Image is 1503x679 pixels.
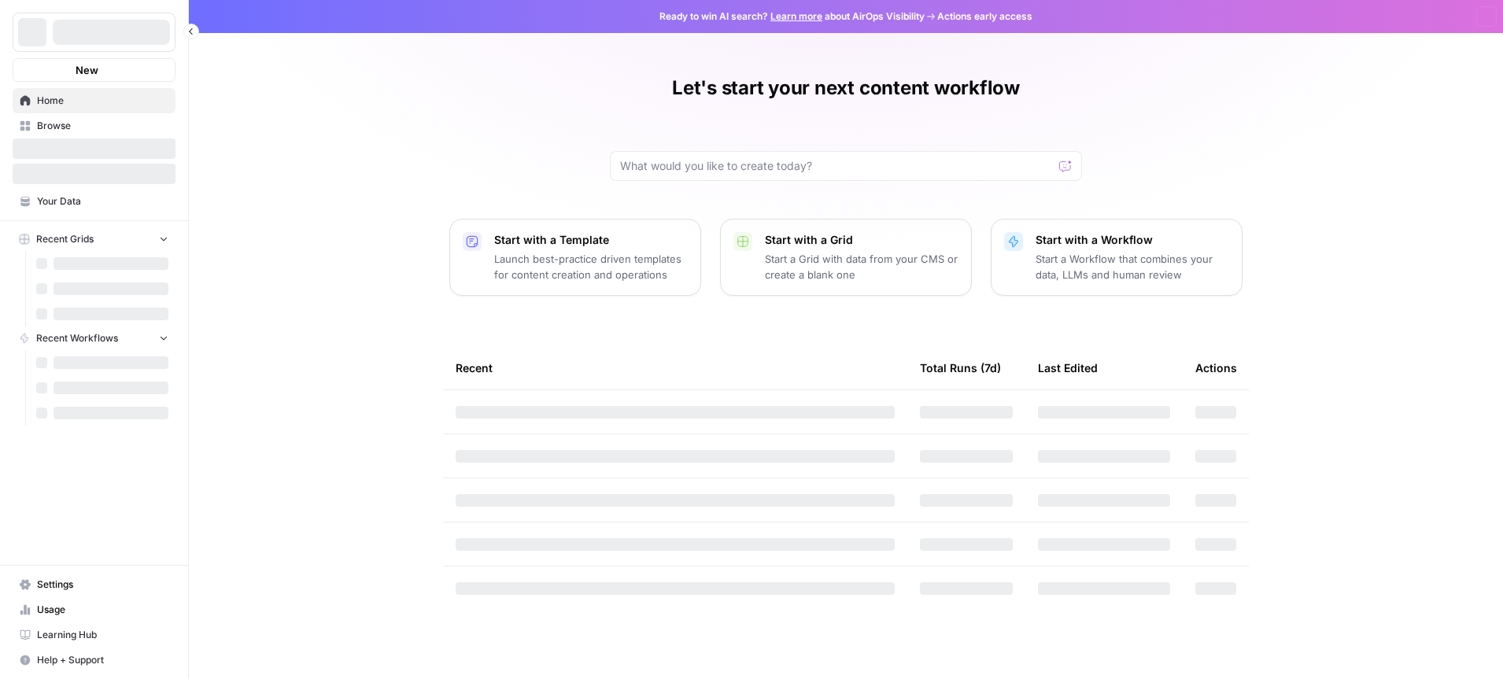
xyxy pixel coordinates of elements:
span: Browse [37,119,168,133]
p: Launch best-practice driven templates for content creation and operations [494,251,688,282]
div: Actions [1195,346,1237,389]
p: Start with a Workflow [1036,232,1229,248]
button: Recent Grids [13,227,175,251]
a: Learning Hub [13,622,175,648]
span: Home [37,94,168,108]
span: Actions early access [937,9,1032,24]
a: Browse [13,113,175,138]
a: Home [13,88,175,113]
p: Start with a Grid [765,232,958,248]
div: Last Edited [1038,346,1098,389]
p: Start a Grid with data from your CMS or create a blank one [765,251,958,282]
span: Recent Workflows [36,331,118,345]
div: Recent [456,346,895,389]
span: New [76,62,98,78]
a: Settings [13,572,175,597]
button: Start with a TemplateLaunch best-practice driven templates for content creation and operations [449,219,701,296]
span: Learning Hub [37,628,168,642]
p: Start a Workflow that combines your data, LLMs and human review [1036,251,1229,282]
button: Start with a GridStart a Grid with data from your CMS or create a blank one [720,219,972,296]
span: Settings [37,578,168,592]
span: Ready to win AI search? about AirOps Visibility [659,9,925,24]
span: Usage [37,603,168,617]
a: Usage [13,597,175,622]
input: What would you like to create today? [620,158,1053,174]
a: Learn more [770,10,822,22]
span: Recent Grids [36,232,94,246]
p: Start with a Template [494,232,688,248]
button: Start with a WorkflowStart a Workflow that combines your data, LLMs and human review [991,219,1243,296]
span: Your Data [37,194,168,208]
a: Your Data [13,189,175,214]
button: Help + Support [13,648,175,673]
button: New [13,58,175,82]
button: Recent Workflows [13,327,175,350]
h1: Let's start your next content workflow [672,76,1020,101]
span: Help + Support [37,653,168,667]
div: Total Runs (7d) [920,346,1001,389]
